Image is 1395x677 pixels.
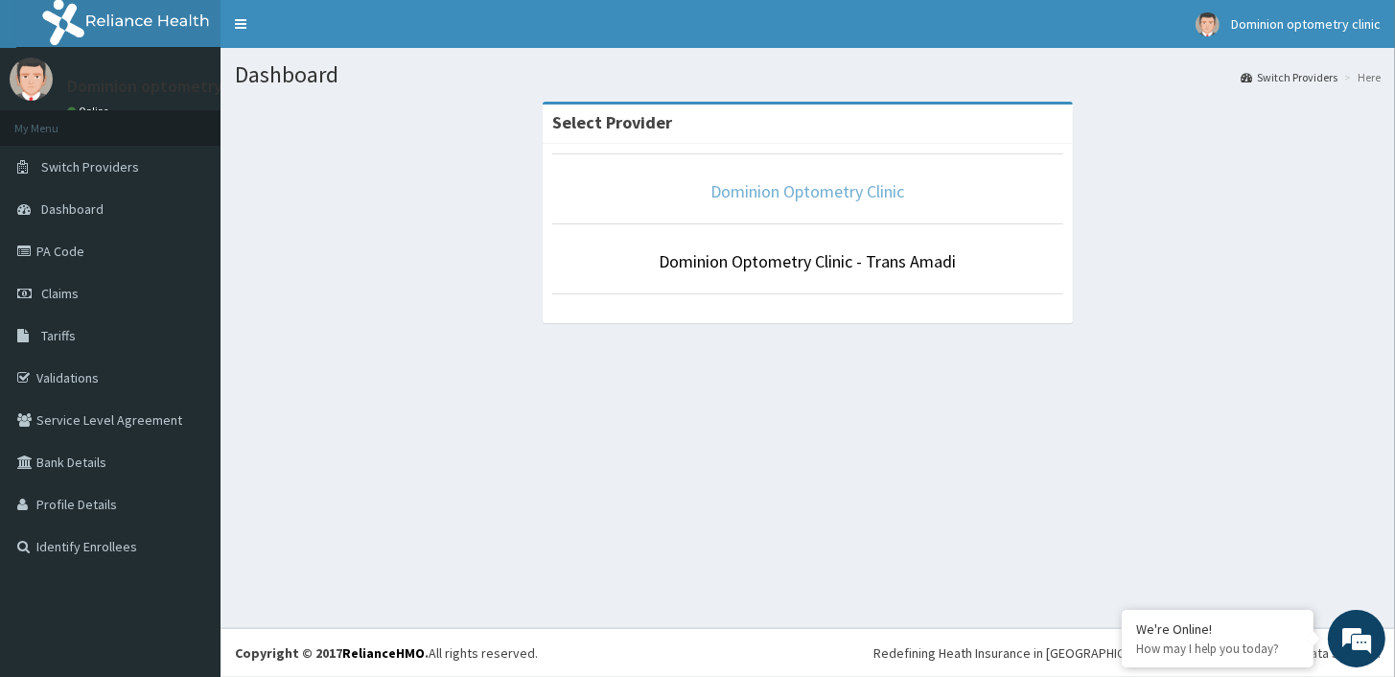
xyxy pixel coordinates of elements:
a: Dominion Optometry Clinic - Trans Amadi [660,250,957,272]
div: Redefining Heath Insurance in [GEOGRAPHIC_DATA] using Telemedicine and Data Science! [873,643,1381,663]
p: Dominion optometry clinic [67,78,266,95]
li: Here [1339,69,1381,85]
p: How may I help you today? [1136,641,1299,657]
h1: Dashboard [235,62,1381,87]
a: Dominion Optometry Clinic [711,180,905,202]
span: Switch Providers [41,158,139,175]
span: Dominion optometry clinic [1231,15,1381,33]
img: User Image [1196,12,1220,36]
strong: Copyright © 2017 . [235,644,429,662]
strong: Select Provider [552,111,672,133]
span: Dashboard [41,200,104,218]
span: Claims [41,285,79,302]
a: Online [67,105,113,118]
a: RelianceHMO [342,644,425,662]
a: Switch Providers [1241,69,1337,85]
img: User Image [10,58,53,101]
div: We're Online! [1136,620,1299,638]
span: Tariffs [41,327,76,344]
footer: All rights reserved. [221,628,1395,677]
